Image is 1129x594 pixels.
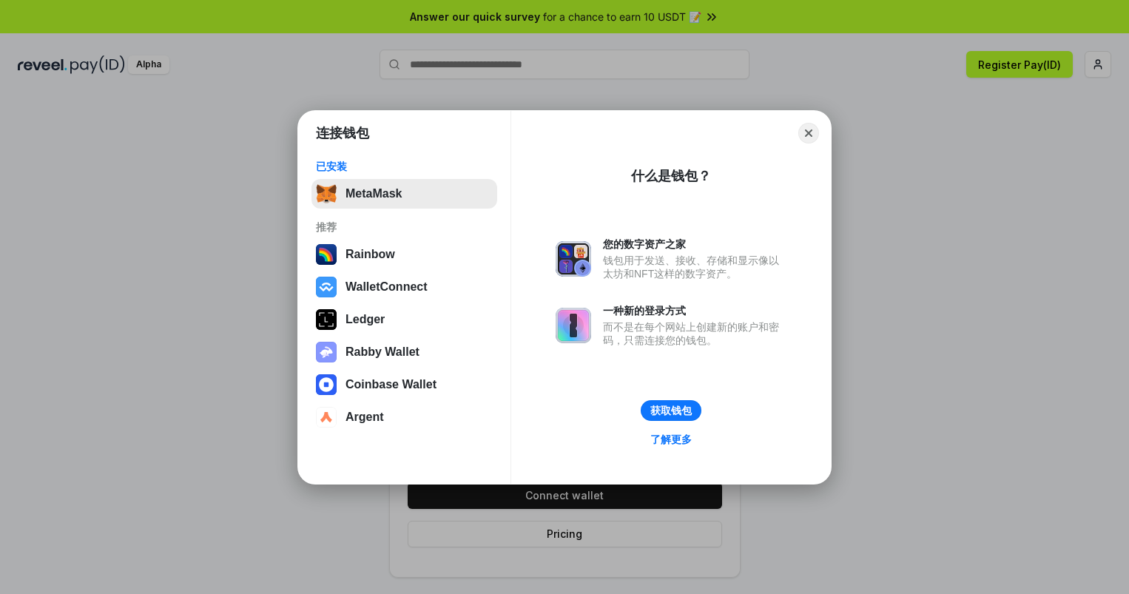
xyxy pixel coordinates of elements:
button: Argent [311,402,497,432]
button: Rainbow [311,240,497,269]
h1: 连接钱包 [316,124,369,142]
img: svg+xml,%3Csvg%20xmlns%3D%22http%3A%2F%2Fwww.w3.org%2F2000%2Fsvg%22%20fill%3D%22none%22%20viewBox... [556,308,591,343]
div: 了解更多 [650,433,692,446]
img: svg+xml,%3Csvg%20xmlns%3D%22http%3A%2F%2Fwww.w3.org%2F2000%2Fsvg%22%20width%3D%2228%22%20height%3... [316,309,337,330]
img: svg+xml,%3Csvg%20width%3D%2228%22%20height%3D%2228%22%20viewBox%3D%220%200%2028%2028%22%20fill%3D... [316,374,337,395]
button: Rabby Wallet [311,337,497,367]
div: 已安装 [316,160,493,173]
button: Ledger [311,305,497,334]
img: svg+xml,%3Csvg%20width%3D%22120%22%20height%3D%22120%22%20viewBox%3D%220%200%20120%20120%22%20fil... [316,244,337,265]
div: Rabby Wallet [346,345,419,359]
div: 什么是钱包？ [631,167,711,185]
a: 了解更多 [641,430,701,449]
div: MetaMask [346,187,402,200]
div: 一种新的登录方式 [603,304,786,317]
button: Coinbase Wallet [311,370,497,399]
div: WalletConnect [346,280,428,294]
img: svg+xml,%3Csvg%20width%3D%2228%22%20height%3D%2228%22%20viewBox%3D%220%200%2028%2028%22%20fill%3D... [316,407,337,428]
div: Ledger [346,313,385,326]
div: 钱包用于发送、接收、存储和显示像以太坊和NFT这样的数字资产。 [603,254,786,280]
button: MetaMask [311,179,497,209]
div: 获取钱包 [650,404,692,417]
div: Rainbow [346,248,395,261]
div: 您的数字资产之家 [603,237,786,251]
img: svg+xml,%3Csvg%20width%3D%2228%22%20height%3D%2228%22%20viewBox%3D%220%200%2028%2028%22%20fill%3D... [316,277,337,297]
button: WalletConnect [311,272,497,302]
img: svg+xml,%3Csvg%20xmlns%3D%22http%3A%2F%2Fwww.w3.org%2F2000%2Fsvg%22%20fill%3D%22none%22%20viewBox... [556,241,591,277]
img: svg+xml,%3Csvg%20fill%3D%22none%22%20height%3D%2233%22%20viewBox%3D%220%200%2035%2033%22%20width%... [316,183,337,204]
button: Close [798,123,819,144]
img: svg+xml,%3Csvg%20xmlns%3D%22http%3A%2F%2Fwww.w3.org%2F2000%2Fsvg%22%20fill%3D%22none%22%20viewBox... [316,342,337,362]
div: 而不是在每个网站上创建新的账户和密码，只需连接您的钱包。 [603,320,786,347]
button: 获取钱包 [641,400,701,421]
div: 推荐 [316,220,493,234]
div: Argent [346,411,384,424]
div: Coinbase Wallet [346,378,437,391]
